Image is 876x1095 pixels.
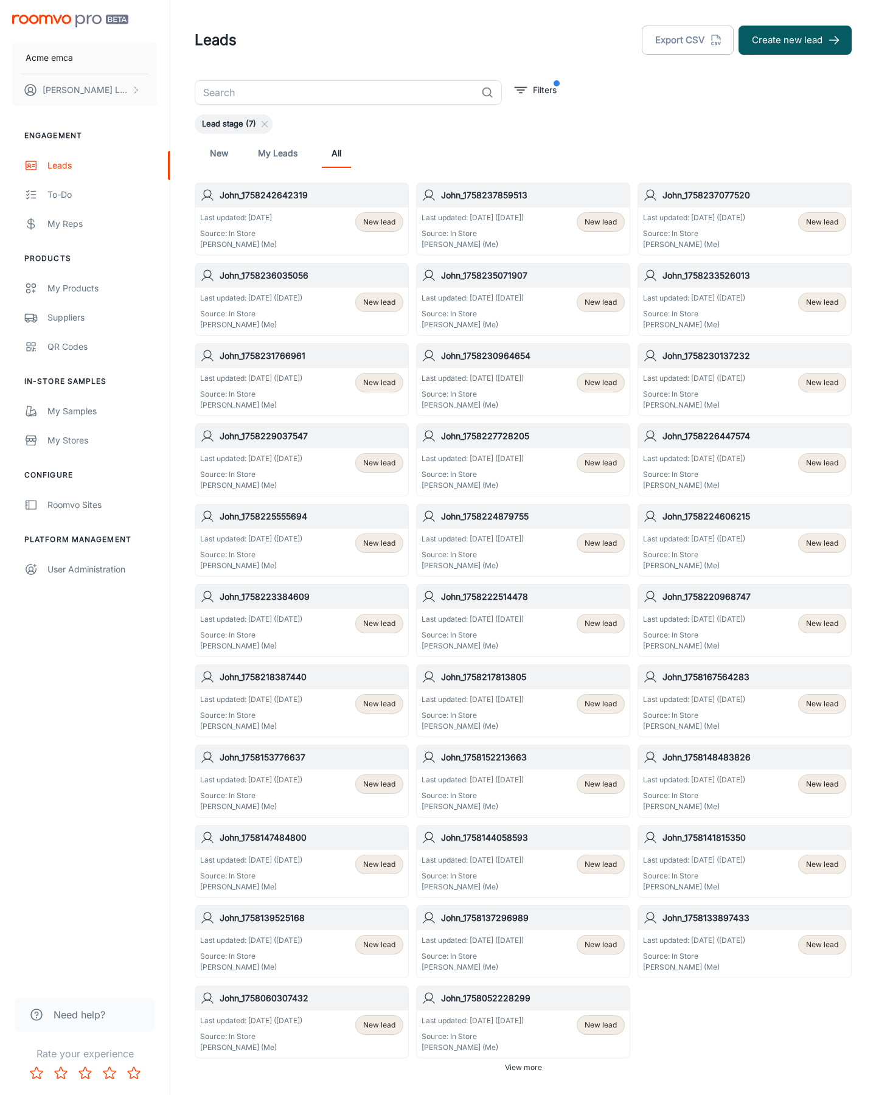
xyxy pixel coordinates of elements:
p: Source: In Store [422,308,524,319]
p: [PERSON_NAME] (Me) [643,480,745,491]
h6: John_1758052228299 [441,992,625,1005]
span: New lead [363,779,395,790]
button: Acme emca [12,42,158,74]
span: New lead [806,457,838,468]
h6: John_1758152213663 [441,751,625,764]
p: Source: In Store [643,951,745,962]
a: John_1758167564283Last updated: [DATE] ([DATE])Source: In Store[PERSON_NAME] (Me)New lead [638,664,852,737]
span: New lead [585,939,617,950]
a: John_1758225555694Last updated: [DATE] ([DATE])Source: In Store[PERSON_NAME] (Me)New lead [195,504,409,577]
img: Roomvo PRO Beta [12,15,128,27]
p: [PERSON_NAME] (Me) [422,641,524,652]
p: Source: In Store [200,469,302,480]
h6: John_1758144058593 [441,831,625,844]
span: Need help? [54,1007,105,1022]
p: Last updated: [DATE] ([DATE]) [643,373,745,384]
a: John_1758237859513Last updated: [DATE] ([DATE])Source: In Store[PERSON_NAME] (Me)New lead [416,182,630,255]
span: New lead [363,1020,395,1031]
p: Source: In Store [422,710,524,721]
p: [PERSON_NAME] (Me) [200,560,302,571]
div: My Products [47,282,158,295]
a: John_1758139525168Last updated: [DATE] ([DATE])Source: In Store[PERSON_NAME] (Me)New lead [195,905,409,978]
a: John_1758230964654Last updated: [DATE] ([DATE])Source: In Store[PERSON_NAME] (Me)New lead [416,343,630,416]
span: New lead [806,297,838,308]
p: Source: In Store [200,308,302,319]
h6: John_1758236035056 [220,269,403,282]
p: Source: In Store [200,389,302,400]
p: [PERSON_NAME] (Me) [422,400,524,411]
span: New lead [363,377,395,388]
p: [PERSON_NAME] (Me) [200,480,302,491]
span: New lead [585,377,617,388]
p: Source: In Store [422,790,524,801]
p: Last updated: [DATE] ([DATE]) [643,774,745,785]
a: John_1758224606215Last updated: [DATE] ([DATE])Source: In Store[PERSON_NAME] (Me)New lead [638,504,852,577]
button: Rate 4 star [97,1061,122,1085]
div: QR Codes [47,340,158,353]
a: John_1758233526013Last updated: [DATE] ([DATE])Source: In Store[PERSON_NAME] (Me)New lead [638,263,852,336]
a: John_1758237077520Last updated: [DATE] ([DATE])Source: In Store[PERSON_NAME] (Me)New lead [638,182,852,255]
h1: Leads [195,29,237,51]
p: Source: In Store [643,790,745,801]
a: John_1758242642319Last updated: [DATE]Source: In Store[PERSON_NAME] (Me)New lead [195,182,409,255]
h6: John_1758222514478 [441,590,625,603]
span: New lead [806,217,838,228]
p: [PERSON_NAME] (Me) [422,881,524,892]
p: [PERSON_NAME] (Me) [422,801,524,812]
h6: John_1758230964654 [441,349,625,363]
a: John_1758133897433Last updated: [DATE] ([DATE])Source: In Store[PERSON_NAME] (Me)New lead [638,905,852,978]
p: Last updated: [DATE] ([DATE]) [422,293,524,304]
a: John_1758227728205Last updated: [DATE] ([DATE])Source: In Store[PERSON_NAME] (Me)New lead [416,423,630,496]
p: Source: In Store [643,469,745,480]
p: Last updated: [DATE] ([DATE]) [422,534,524,544]
span: New lead [806,698,838,709]
p: [PERSON_NAME] (Me) [643,560,745,571]
p: Last updated: [DATE] [200,212,277,223]
span: New lead [363,939,395,950]
h6: John_1758137296989 [441,911,625,925]
h6: John_1758223384609 [220,590,403,603]
button: Export CSV [642,26,734,55]
p: Last updated: [DATE] ([DATE]) [643,935,745,946]
span: New lead [363,538,395,549]
span: New lead [806,618,838,629]
h6: John_1758233526013 [662,269,846,282]
p: Source: In Store [422,549,524,560]
p: Source: In Store [643,710,745,721]
h6: John_1758141815350 [662,831,846,844]
p: Last updated: [DATE] ([DATE]) [422,935,524,946]
span: New lead [363,698,395,709]
p: Last updated: [DATE] ([DATE]) [422,855,524,866]
p: Source: In Store [422,630,524,641]
span: New lead [585,457,617,468]
p: Source: In Store [422,951,524,962]
p: Source: In Store [643,630,745,641]
a: John_1758218387440Last updated: [DATE] ([DATE])Source: In Store[PERSON_NAME] (Me)New lead [195,664,409,737]
span: New lead [363,859,395,870]
div: My Stores [47,434,158,447]
p: [PERSON_NAME] (Me) [643,962,745,973]
h6: John_1758242642319 [220,189,403,202]
p: Rate your experience [10,1046,160,1061]
p: Last updated: [DATE] ([DATE]) [422,453,524,464]
p: Source: In Store [200,630,302,641]
a: John_1758230137232Last updated: [DATE] ([DATE])Source: In Store[PERSON_NAME] (Me)New lead [638,343,852,416]
a: John_1758222514478Last updated: [DATE] ([DATE])Source: In Store[PERSON_NAME] (Me)New lead [416,584,630,657]
button: [PERSON_NAME] Leaptools [12,74,158,106]
p: Source: In Store [200,790,302,801]
p: Last updated: [DATE] ([DATE]) [643,855,745,866]
div: Roomvo Sites [47,498,158,512]
a: John_1758229037547Last updated: [DATE] ([DATE])Source: In Store[PERSON_NAME] (Me)New lead [195,423,409,496]
p: Source: In Store [422,469,524,480]
p: [PERSON_NAME] (Me) [422,962,524,973]
a: John_1758220968747Last updated: [DATE] ([DATE])Source: In Store[PERSON_NAME] (Me)New lead [638,584,852,657]
h6: John_1758217813805 [441,670,625,684]
h6: John_1758229037547 [220,429,403,443]
p: [PERSON_NAME] (Me) [200,239,277,250]
p: [PERSON_NAME] (Me) [422,239,524,250]
div: User Administration [47,563,158,576]
p: Last updated: [DATE] ([DATE]) [200,453,302,464]
p: Source: In Store [643,228,745,239]
h6: John_1758147484800 [220,831,403,844]
p: Last updated: [DATE] ([DATE]) [643,212,745,223]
